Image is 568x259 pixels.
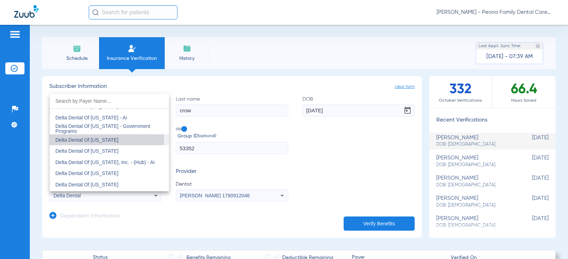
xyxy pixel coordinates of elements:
span: Delta Dental Of [US_STATE], Inc. - (Hub) - Ai [55,159,155,165]
input: dropdown search [50,94,169,108]
span: Delta Dental Of [US_STATE] - Ai [55,115,127,120]
span: Delta Dental Of [US_STATE] [55,182,119,187]
span: Delta Dental Of [US_STATE] [55,170,119,176]
span: Delta Dental Of [US_STATE] [55,148,119,154]
span: Delta Dental Of [US_STATE] [55,137,119,143]
span: Delta Dental Of [US_STATE] - Government Programs [55,123,150,134]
